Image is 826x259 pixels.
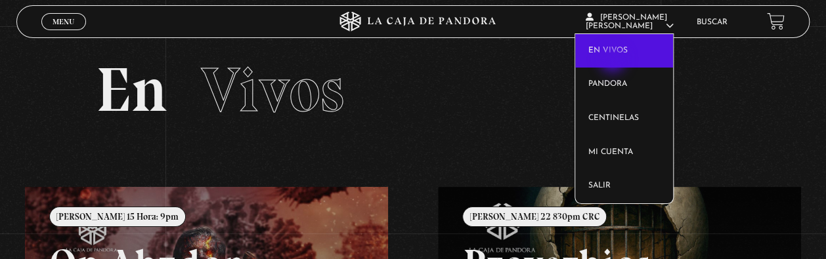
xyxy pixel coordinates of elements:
[49,29,79,38] span: Cerrar
[585,14,673,30] span: [PERSON_NAME] [PERSON_NAME]
[575,68,673,102] a: Pandora
[767,12,785,30] a: View your shopping cart
[575,34,673,68] a: En vivos
[53,18,74,26] span: Menu
[697,18,728,26] a: Buscar
[575,136,673,170] a: Mi cuenta
[575,169,673,203] a: Salir
[201,52,344,127] span: Vivos
[575,102,673,136] a: Centinelas
[96,59,730,121] h2: En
